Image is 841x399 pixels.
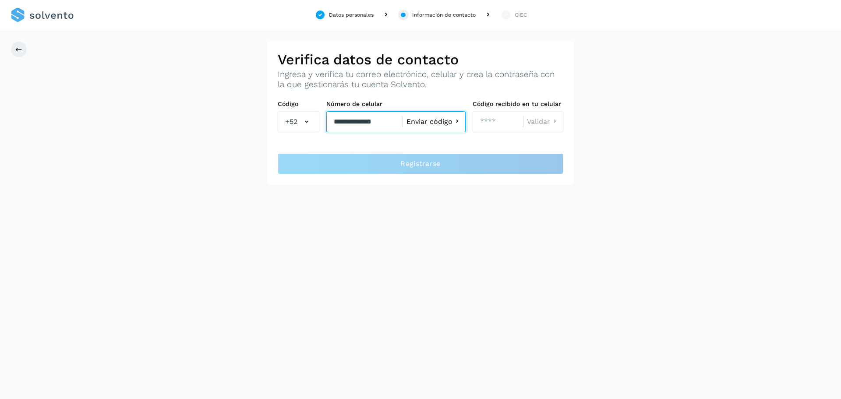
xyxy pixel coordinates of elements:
label: Código recibido en tu celular [473,100,563,108]
span: Registrarse [400,159,440,169]
span: Validar [527,118,550,125]
button: Registrarse [278,153,563,174]
span: Enviar código [406,118,452,125]
h2: Verifica datos de contacto [278,51,563,68]
label: Código [278,100,319,108]
p: Ingresa y verifica tu correo electrónico, celular y crea la contraseña con la que gestionarás tu ... [278,70,563,90]
button: Validar [527,117,559,126]
div: Datos personales [329,11,374,19]
span: +52 [285,117,297,127]
button: Enviar código [406,117,462,126]
div: Información de contacto [412,11,476,19]
label: Número de celular [326,100,466,108]
div: CIEC [515,11,527,19]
